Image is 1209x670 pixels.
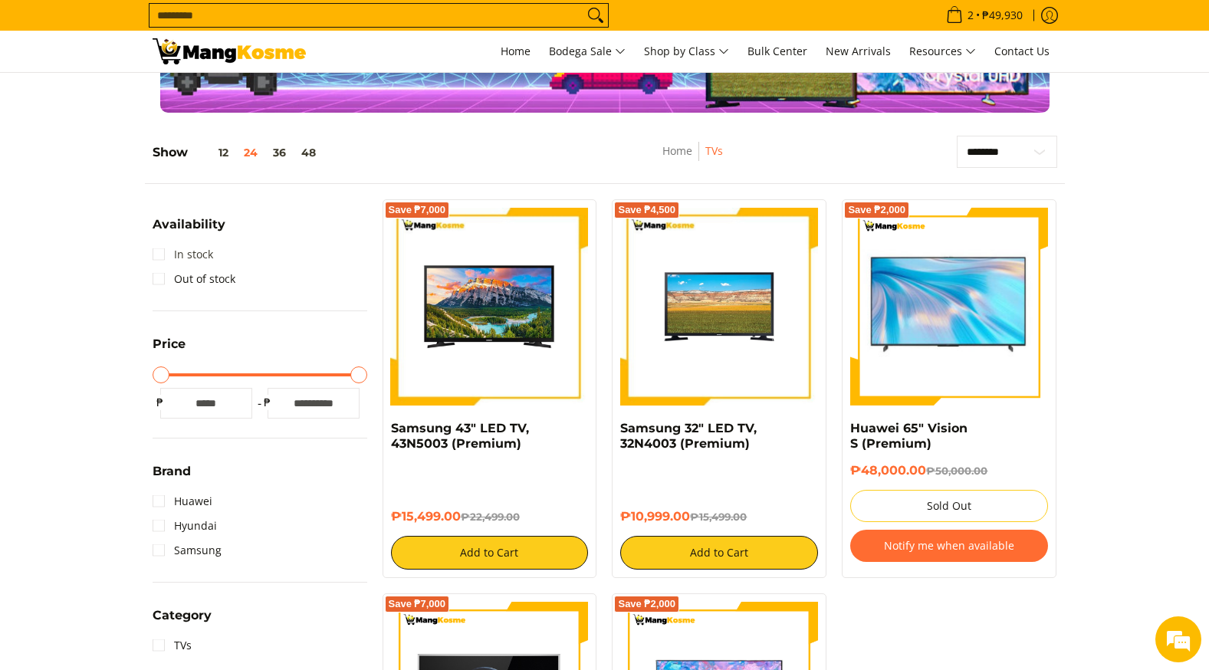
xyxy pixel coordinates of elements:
nav: Breadcrumbs [579,142,807,176]
span: • [941,7,1027,24]
span: 2 [965,10,976,21]
span: ₱ [153,395,168,410]
del: ₱50,000.00 [926,465,987,477]
a: Samsung [153,538,222,563]
span: Resources [909,42,976,61]
summary: Open [153,465,191,489]
a: Home [493,31,538,72]
button: 12 [188,146,236,159]
button: Sold Out [850,490,1048,522]
span: Save ₱2,000 [848,205,905,215]
img: samsung-43-inch-led-tv-full-view- mang-kosme [391,208,589,406]
a: Out of stock [153,267,235,291]
a: Samsung 32" LED TV, 32N4003 (Premium) [620,421,757,451]
summary: Open [153,218,225,242]
span: Price [153,338,186,350]
span: Contact Us [994,44,1050,58]
img: samsung-32-inch-led-tv-full-view-mang-kosme [620,208,818,406]
img: huawei-s-65-inch-4k-lcd-display-tv-full-view-mang-kosme [850,215,1048,396]
a: Huawei 65" Vision S (Premium) [850,421,968,451]
button: Add to Cart [391,536,589,570]
span: Brand [153,465,191,478]
a: Hyundai [153,514,217,538]
nav: Main Menu [321,31,1057,72]
span: Home [501,44,531,58]
span: Save ₱7,000 [389,205,446,215]
span: ₱ [260,395,275,410]
summary: Open [153,338,186,362]
span: ₱49,930 [980,10,1025,21]
span: New Arrivals [826,44,891,58]
span: Category [153,609,212,622]
a: TVs [705,143,723,158]
img: TVs - Premium Television Brands l Mang Kosme [153,38,306,64]
del: ₱15,499.00 [690,511,747,523]
button: Notify me when available [850,530,1048,562]
span: Bodega Sale [549,42,626,61]
span: Bulk Center [747,44,807,58]
span: Save ₱2,000 [618,599,675,609]
button: Add to Cart [620,536,818,570]
a: Bulk Center [740,31,815,72]
a: In stock [153,242,213,267]
a: Resources [902,31,984,72]
button: 48 [294,146,324,159]
summary: Open [153,609,212,633]
a: New Arrivals [818,31,899,72]
span: Shop by Class [644,42,729,61]
h5: Show [153,145,324,160]
button: 36 [265,146,294,159]
a: Shop by Class [636,31,737,72]
a: Contact Us [987,31,1057,72]
button: 24 [236,146,265,159]
a: Home [662,143,692,158]
del: ₱22,499.00 [461,511,520,523]
span: Save ₱7,000 [389,599,446,609]
h6: ₱15,499.00 [391,509,589,524]
a: TVs [153,633,192,658]
span: Save ₱4,500 [618,205,675,215]
h6: ₱10,999.00 [620,509,818,524]
span: Availability [153,218,225,231]
a: Bodega Sale [541,31,633,72]
a: Huawei [153,489,212,514]
a: Samsung 43" LED TV, 43N5003 (Premium) [391,421,529,451]
h6: ₱48,000.00 [850,463,1048,478]
button: Search [583,4,608,27]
